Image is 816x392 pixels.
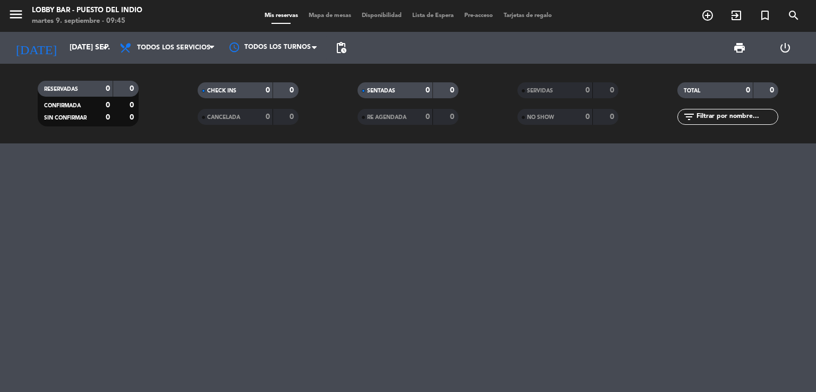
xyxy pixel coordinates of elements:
[130,101,136,109] strong: 0
[610,113,616,121] strong: 0
[290,87,296,94] strong: 0
[779,41,792,54] i: power_settings_new
[8,6,24,22] i: menu
[32,5,142,16] div: Lobby Bar - Puesto del Indio
[770,87,776,94] strong: 0
[459,13,498,19] span: Pre-acceso
[746,87,750,94] strong: 0
[730,9,743,22] i: exit_to_app
[585,113,590,121] strong: 0
[695,111,778,123] input: Filtrar por nombre...
[32,16,142,27] div: martes 9. septiembre - 09:45
[527,88,553,93] span: SERVIDAS
[701,9,714,22] i: add_circle_outline
[207,88,236,93] span: CHECK INS
[367,88,395,93] span: SENTADAS
[259,13,303,19] span: Mis reservas
[137,44,210,52] span: Todos los servicios
[426,113,430,121] strong: 0
[450,113,456,121] strong: 0
[106,114,110,121] strong: 0
[106,85,110,92] strong: 0
[787,9,800,22] i: search
[44,87,78,92] span: RESERVADAS
[762,32,808,64] div: LOG OUT
[407,13,459,19] span: Lista de Espera
[450,87,456,94] strong: 0
[207,115,240,120] span: CANCELADA
[335,41,347,54] span: pending_actions
[683,110,695,123] i: filter_list
[99,41,112,54] i: arrow_drop_down
[130,85,136,92] strong: 0
[498,13,557,19] span: Tarjetas de regalo
[266,113,270,121] strong: 0
[8,36,64,59] i: [DATE]
[44,103,81,108] span: CONFIRMADA
[684,88,700,93] span: TOTAL
[733,41,746,54] span: print
[527,115,554,120] span: NO SHOW
[8,6,24,26] button: menu
[303,13,356,19] span: Mapa de mesas
[426,87,430,94] strong: 0
[585,87,590,94] strong: 0
[290,113,296,121] strong: 0
[106,101,110,109] strong: 0
[610,87,616,94] strong: 0
[130,114,136,121] strong: 0
[266,87,270,94] strong: 0
[367,115,406,120] span: RE AGENDADA
[44,115,87,121] span: SIN CONFIRMAR
[356,13,407,19] span: Disponibilidad
[759,9,771,22] i: turned_in_not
